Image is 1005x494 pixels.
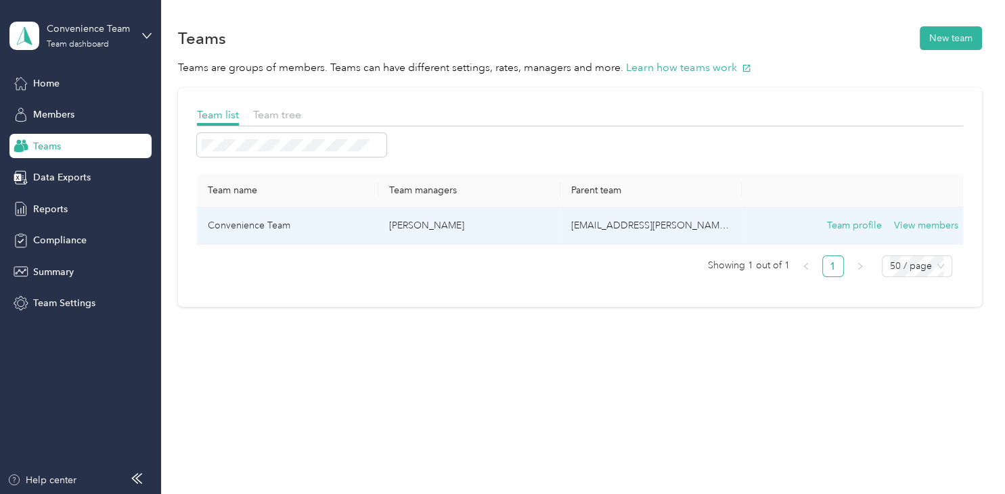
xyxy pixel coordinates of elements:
[47,41,109,49] div: Team dashboard
[890,256,944,276] span: 50 / page
[253,108,301,121] span: Team tree
[33,76,60,91] span: Home
[894,218,958,233] button: View members
[929,418,1005,494] iframe: Everlance-gr Chat Button Frame
[823,256,843,276] a: 1
[33,170,91,184] span: Data Exports
[378,174,560,207] th: Team managers
[33,139,61,153] span: Teams
[856,262,864,270] span: right
[920,26,982,50] button: New team
[882,255,952,277] div: Page Size
[560,207,742,245] td: khasse@mcaneny.biz
[560,174,742,207] th: Parent team
[795,255,817,277] li: Previous Page
[849,255,871,277] li: Next Page
[827,218,882,233] button: Team profile
[822,255,844,277] li: 1
[47,22,131,36] div: Convenience Team
[708,255,790,276] span: Showing 1 out of 1
[33,296,95,310] span: Team Settings
[626,59,751,76] button: Learn how teams work
[7,473,76,487] button: Help center
[795,255,817,277] button: left
[33,233,87,247] span: Compliance
[33,107,74,122] span: Members
[33,265,74,279] span: Summary
[389,218,549,233] p: [PERSON_NAME]
[178,31,226,45] h1: Teams
[802,262,810,270] span: left
[849,255,871,277] button: right
[197,108,239,121] span: Team list
[197,207,378,245] td: Convenience Team
[33,202,68,216] span: Reports
[178,59,982,76] p: Teams are groups of members. Teams can have different settings, rates, managers and more.
[197,174,378,207] th: Team name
